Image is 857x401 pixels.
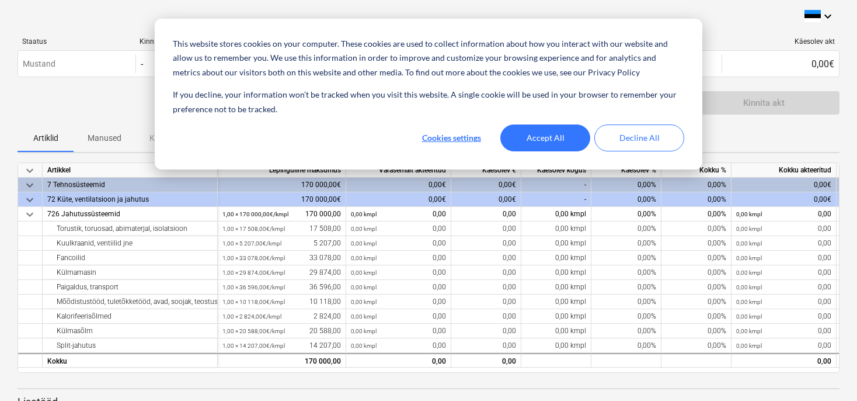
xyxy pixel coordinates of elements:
[23,193,37,207] span: keyboard_arrow_down
[218,178,346,192] div: 170 000,00€
[222,269,285,276] small: 1,00 × 29 874,00€ / kmpl
[591,192,661,207] div: 0,00%
[351,236,446,251] div: 0,00
[47,192,212,207] div: 72 Küte, ventilatsioon ja jahutus
[351,211,377,217] small: 0,00 kmpl
[351,299,377,305] small: 0,00 kmpl
[736,343,762,349] small: 0,00 kmpl
[591,207,661,222] div: 0,00%
[47,295,212,309] div: Mõõdistustööd, tuletõkketööd, avad, soojak, teostusdokumentatsioon
[521,178,591,192] div: -
[23,178,37,192] span: keyboard_arrow_down
[451,251,521,265] div: 0,00
[727,37,835,46] div: Käesolev akt
[88,132,121,144] p: Manused
[222,309,341,324] div: 2 824,00
[591,236,661,251] div: 0,00%
[736,313,762,320] small: 0,00 kmpl
[351,309,446,324] div: 0,00
[661,236,731,251] div: 0,00%
[23,208,37,222] span: keyboard_arrow_down
[521,309,591,324] div: 0,00 kmpl
[222,324,341,338] div: 20 588,00
[661,192,731,207] div: 0,00%
[351,328,377,334] small: 0,00 kmpl
[222,255,285,261] small: 1,00 × 33 078,00€ / kmpl
[591,338,661,353] div: 0,00%
[451,192,521,207] div: 0,00€
[591,163,661,178] div: Käesolev %
[591,280,661,295] div: 0,00%
[731,353,837,368] div: 0,00
[351,280,446,295] div: 0,00
[661,163,731,178] div: Kokku %
[731,163,837,178] div: Kokku akteeritud
[351,226,377,232] small: 0,00 kmpl
[222,226,285,232] small: 1,00 × 17 508,00€ / kmpl
[722,54,839,73] div: 0,00€
[731,178,837,192] div: 0,00€
[736,284,762,291] small: 0,00 kmpl
[736,236,831,251] div: 0,00
[222,280,341,295] div: 36 596,00
[661,309,731,324] div: 0,00%
[451,324,521,338] div: 0,00
[451,295,521,309] div: 0,00
[47,207,212,222] div: 726 Jahutussüsteemid
[591,251,661,265] div: 0,00%
[451,178,521,192] div: 0,00€
[736,251,831,265] div: 0,00
[661,222,731,236] div: 0,00%
[521,222,591,236] div: 0,00 kmpl
[351,240,377,247] small: 0,00 kmpl
[821,9,835,23] i: keyboard_arrow_down
[351,295,446,309] div: 0,00
[47,338,212,353] div: Split-jahutus
[222,313,281,320] small: 1,00 × 2 824,00€ / kmpl
[661,178,731,192] div: 0,00%
[661,251,731,265] div: 0,00%
[351,251,446,265] div: 0,00
[521,324,591,338] div: 0,00 kmpl
[346,163,451,178] div: Varasemalt akteeritud
[451,265,521,280] div: 0,00
[591,178,661,192] div: 0,00%
[736,309,831,324] div: 0,00
[451,207,521,222] div: 0,00
[47,251,212,265] div: Fancoilid
[521,163,591,178] div: Käesolev kogus
[591,265,661,280] div: 0,00%
[451,222,521,236] div: 0,00
[173,88,684,116] p: If you decline, your information won’t be tracked when you visit this website. A single cookie wi...
[173,37,684,80] p: This website stores cookies on your computer. These cookies are used to collect information about...
[47,324,212,338] div: Külmasõlm
[451,236,521,251] div: 0,00
[521,192,591,207] div: -
[521,338,591,353] div: 0,00 kmpl
[736,324,831,338] div: 0,00
[451,309,521,324] div: 0,00
[47,309,212,324] div: Kalorifeerisõlmed
[351,207,446,222] div: 0,00
[521,251,591,265] div: 0,00 kmpl
[451,353,521,368] div: 0,00
[591,295,661,309] div: 0,00%
[222,343,285,349] small: 1,00 × 14 207,00€ / kmpl
[222,211,288,217] small: 1,00 × 170 000,00€ / kmpl
[736,226,762,232] small: 0,00 kmpl
[23,58,55,70] p: Mustand
[351,343,377,349] small: 0,00 kmpl
[222,295,341,309] div: 10 118,00
[23,164,37,178] span: keyboard_arrow_down
[736,328,762,334] small: 0,00 kmpl
[451,338,521,353] div: 0,00
[218,192,346,207] div: 170 000,00€
[32,132,60,144] p: Artiklid
[736,295,831,309] div: 0,00
[141,58,143,70] div: -
[591,222,661,236] div: 0,00%
[736,222,831,236] div: 0,00
[351,265,446,280] div: 0,00
[47,280,212,295] div: Paigaldus, transport
[351,284,377,291] small: 0,00 kmpl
